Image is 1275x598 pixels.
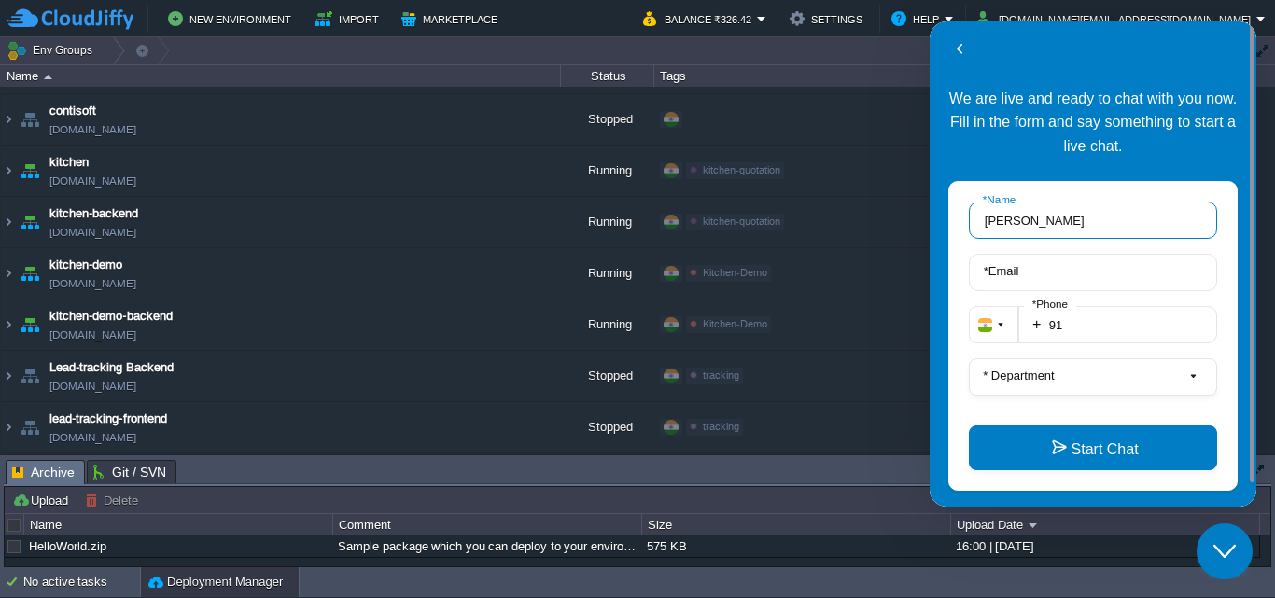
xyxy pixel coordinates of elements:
a: [DOMAIN_NAME] [49,274,136,293]
div: 575 KB [642,535,949,557]
img: AMDAwAAAACH5BAEAAAAALAAAAAABAAEAAAICRAEAOw== [17,94,43,145]
div: No active tasks [23,567,140,597]
img: AMDAwAAAACH5BAEAAAAALAAAAAABAAEAAAICRAEAOw== [1,248,16,299]
button: Marketplace [401,7,503,30]
div: Comment [334,514,641,535]
div: Running [561,248,654,299]
iframe: chat widget [930,21,1256,507]
button: New Environment [168,7,297,30]
a: [DOMAIN_NAME] [49,120,136,139]
img: CloudJiffy [7,7,133,31]
div: Status [562,65,653,87]
div: Running [561,197,654,247]
div: Name [2,65,560,87]
a: contisoft [49,102,96,120]
span: Kitchen-Demo [703,318,767,329]
a: kitchen-demo [49,256,122,274]
div: Running [561,146,654,196]
a: HelloWorld.zip [29,539,106,553]
div: Name [25,514,332,535]
img: AMDAwAAAACH5BAEAAAAALAAAAAABAAEAAAICRAEAOw== [1,197,16,247]
img: AMDAwAAAACH5BAEAAAAALAAAAAABAAEAAAICRAEAOw== [17,351,43,401]
img: AMDAwAAAACH5BAEAAAAALAAAAAABAAEAAAICRAEAOw== [44,75,52,79]
img: AMDAwAAAACH5BAEAAAAALAAAAAABAAEAAAICRAEAOw== [1,351,16,401]
div: Upload Date [952,514,1259,535]
div: Stopped [561,402,654,452]
span: kitchen-quotation [703,216,780,227]
img: AMDAwAAAACH5BAEAAAAALAAAAAABAAEAAAICRAEAOw== [17,197,43,247]
div: Size [643,514,950,535]
a: kitchen-backend [49,204,138,223]
a: lead-tracking-frontend [49,410,167,428]
img: AMDAwAAAACH5BAEAAAAALAAAAAABAAEAAAICRAEAOw== [1,94,16,145]
button: Settings [790,7,868,30]
img: AMDAwAAAACH5BAEAAAAALAAAAAABAAEAAAICRAEAOw== [1,146,16,196]
button: Upload [12,492,74,508]
a: kitchen-demo-backend [49,307,173,326]
a: [DOMAIN_NAME] [49,326,136,344]
div: Running [561,299,654,350]
button: Import [315,7,385,30]
button: Delete [85,492,144,508]
button: Help [891,7,945,30]
span: Kitchen-Demo [703,267,767,278]
button: Balance ₹326.42 [643,7,757,30]
span: Git / SVN [93,461,166,483]
a: kitchen [49,153,89,172]
a: [DOMAIN_NAME] [49,223,136,242]
img: AMDAwAAAACH5BAEAAAAALAAAAAABAAEAAAICRAEAOw== [1,299,16,350]
img: AMDAwAAAACH5BAEAAAAALAAAAAABAAEAAAICRAEAOw== [17,146,43,196]
a: [DOMAIN_NAME] [49,172,136,190]
div: 16:00 | [DATE] [951,535,1258,557]
a: [DOMAIN_NAME] [49,377,136,396]
span: kitchen-quotation [703,164,780,175]
button: [DOMAIN_NAME][EMAIL_ADDRESS][DOMAIN_NAME] [977,7,1256,30]
img: AMDAwAAAACH5BAEAAAAALAAAAAABAAEAAAICRAEAOw== [1,402,16,452]
a: Lead-tracking Backend [49,358,174,377]
img: AMDAwAAAACH5BAEAAAAALAAAAAABAAEAAAICRAEAOw== [17,248,43,299]
img: AMDAwAAAACH5BAEAAAAALAAAAAABAAEAAAICRAEAOw== [17,402,43,452]
div: Stopped [561,351,654,401]
img: AMDAwAAAACH5BAEAAAAALAAAAAABAAEAAAICRAEAOw== [17,299,43,350]
a: [DOMAIN_NAME] [49,428,136,447]
button: Env Groups [7,37,99,63]
button: Deployment Manager [148,573,283,591]
span: tracking [703,421,739,432]
iframe: chat widget [1197,523,1256,579]
span: tracking [703,369,739,381]
div: Sample package which you can deploy to your environment. Feel free to delete and upload a package... [333,535,640,557]
div: Stopped [561,94,654,145]
div: Tags [655,65,952,87]
span: Archive [12,461,75,484]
